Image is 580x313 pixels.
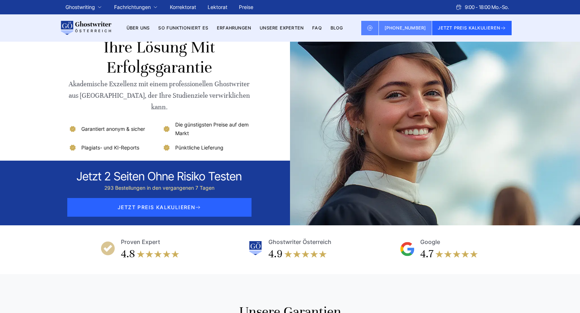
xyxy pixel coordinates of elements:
img: Ghostwriter [248,241,263,256]
a: Unsere Experten [260,25,304,31]
li: Pünktliche Lieferung [162,143,250,152]
img: Email [367,25,373,31]
h1: Ghostwriter Österreich - Ihre Lösung mit Erfolgsgarantie [68,17,250,78]
span: [PHONE_NUMBER] [385,25,426,31]
img: Pünktliche Lieferung [162,143,171,152]
img: stars [284,247,327,261]
div: 4.9 [268,247,282,261]
a: [PHONE_NUMBER] [379,21,432,35]
img: Die günstigsten Preise auf dem Markt [162,125,171,133]
a: Erfahrungen [217,25,251,31]
div: Jetzt 2 seiten ohne risiko testen [77,169,242,184]
span: 9:00 - 18:00 Mo.-So. [465,3,509,11]
li: Plagiats- und KI-Reports [68,143,157,152]
img: Garantiert anonym & sicher [68,125,77,133]
div: Proven Expert [121,237,160,247]
a: So funktioniert es [158,25,208,31]
div: Google [420,237,440,247]
a: FAQ [312,25,322,31]
img: stars [435,247,478,261]
a: Korrektorat [170,4,196,10]
button: JETZT PREIS KALKULIEREN [432,21,512,35]
a: Preise [239,4,253,10]
div: 293 Bestellungen in den vergangenen 7 Tagen [77,184,242,192]
a: Lektorat [208,4,227,10]
div: Ghostwriter Österreich [268,237,331,247]
div: 4.7 [420,247,434,261]
img: stars [136,247,180,261]
img: Schedule [456,4,462,10]
img: Google Reviews [400,242,414,256]
a: BLOG [331,25,343,31]
li: Garantiert anonym & sicher [68,120,157,138]
img: Proven Expert [101,241,115,256]
a: Fachrichtungen [114,3,151,11]
img: Plagiats- und KI-Reports [68,143,77,152]
li: Die günstigsten Preise auf dem Markt [162,120,250,138]
div: Akademische Exzellenz mit einem professionellen Ghostwriter aus [GEOGRAPHIC_DATA], der Ihre Studi... [68,78,250,113]
div: 4.8 [121,247,135,261]
img: logo wirschreiben [60,21,112,35]
span: JETZT PREIS KALKULIEREN [67,198,252,217]
a: Ghostwriting [65,3,95,11]
a: Über uns [127,25,150,31]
